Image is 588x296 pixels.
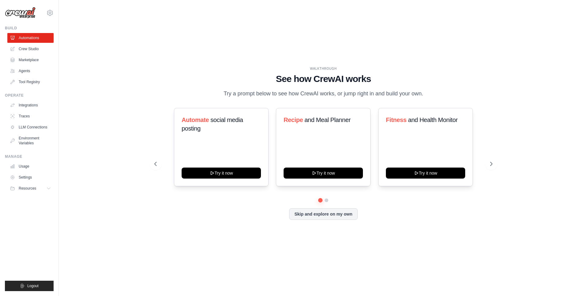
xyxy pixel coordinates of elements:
[182,117,243,132] span: social media posting
[7,44,54,54] a: Crew Studio
[7,161,54,171] a: Usage
[5,26,54,31] div: Build
[154,73,492,84] h1: See how CrewAI works
[7,33,54,43] a: Automations
[5,93,54,98] div: Operate
[289,208,357,220] button: Skip and explore on my own
[386,168,465,179] button: Try it now
[7,100,54,110] a: Integrations
[7,183,54,193] button: Resources
[7,111,54,121] a: Traces
[7,133,54,148] a: Environment Variables
[221,89,426,98] p: Try a prompt below to see how CrewAI works, or jump right in and build your own.
[5,7,36,19] img: Logo
[7,122,54,132] a: LLM Connections
[305,117,351,123] span: and Meal Planner
[5,154,54,159] div: Manage
[7,172,54,182] a: Settings
[284,117,303,123] span: Recipe
[7,77,54,87] a: Tool Registry
[284,168,363,179] button: Try it now
[557,267,588,296] iframe: Chat Widget
[182,168,261,179] button: Try it now
[154,66,492,71] div: WALKTHROUGH
[27,283,39,288] span: Logout
[5,281,54,291] button: Logout
[182,117,209,123] span: Automate
[386,117,406,123] span: Fitness
[7,66,54,76] a: Agents
[7,55,54,65] a: Marketplace
[19,186,36,191] span: Resources
[408,117,458,123] span: and Health Monitor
